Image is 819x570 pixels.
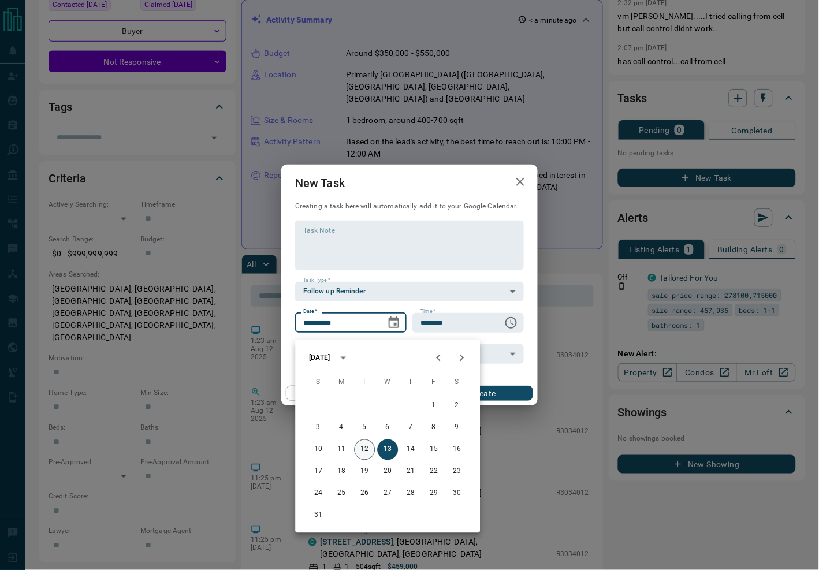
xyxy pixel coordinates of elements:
button: 1 [424,396,445,416]
button: Next month [451,347,474,370]
label: Google Calendar Alert [303,339,359,347]
button: 18 [332,461,352,482]
button: 14 [401,439,422,460]
button: 2 [447,396,468,416]
button: 10 [308,439,329,460]
button: Cancel [286,386,385,401]
label: Time [420,308,435,315]
button: 22 [424,461,445,482]
button: 31 [308,505,329,526]
h2: New Task [281,165,359,202]
button: 21 [401,461,422,482]
button: 13 [378,439,399,460]
button: 25 [332,483,352,504]
button: 24 [308,483,329,504]
button: 29 [424,483,445,504]
p: Creating a task here will automatically add it to your Google Calendar. [295,202,524,211]
button: 30 [447,483,468,504]
button: 8 [424,418,445,438]
button: 26 [355,483,375,504]
button: Previous month [427,347,451,370]
span: Saturday [447,371,468,394]
span: Tuesday [355,371,375,394]
button: 5 [355,418,375,438]
button: 20 [378,461,399,482]
button: 15 [424,439,445,460]
button: Create [434,386,533,401]
button: 11 [332,439,352,460]
span: Monday [332,371,352,394]
button: 4 [332,418,352,438]
button: calendar view is open, switch to year view [333,348,353,368]
button: 9 [447,418,468,438]
button: 12 [355,439,375,460]
button: 7 [401,418,422,438]
button: 16 [447,439,468,460]
button: Choose date, selected date is Aug 13, 2025 [382,311,405,334]
span: Sunday [308,371,329,394]
div: [DATE] [310,353,330,363]
span: Thursday [401,371,422,394]
button: 28 [401,483,422,504]
span: Friday [424,371,445,394]
div: Follow up Reminder [295,282,524,301]
label: Task Type [303,277,330,284]
span: Wednesday [378,371,399,394]
label: Date [303,308,318,315]
button: 19 [355,461,375,482]
button: 3 [308,418,329,438]
button: Choose time, selected time is 6:00 AM [500,311,523,334]
button: 17 [308,461,329,482]
button: 27 [378,483,399,504]
button: 6 [378,418,399,438]
button: 23 [447,461,468,482]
